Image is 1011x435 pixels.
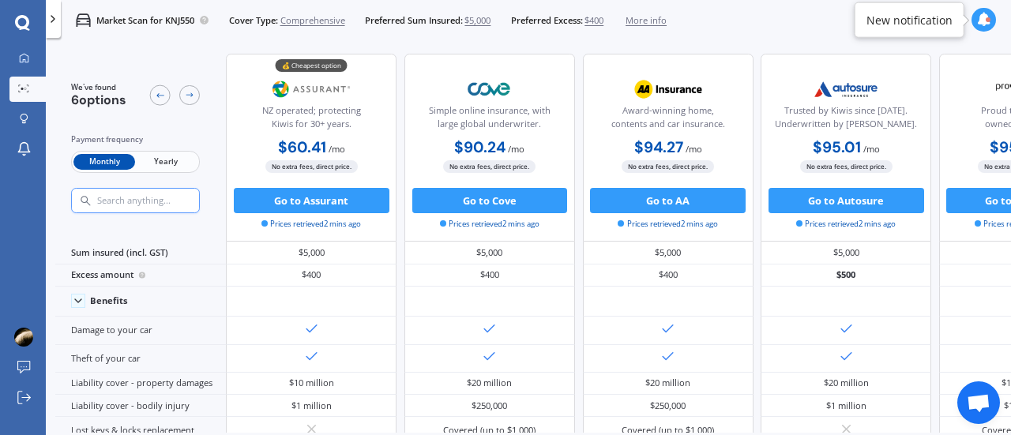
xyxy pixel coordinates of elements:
div: Simple online insurance, with large global underwriter. [415,104,564,136]
div: Liability cover - bodily injury [55,395,226,417]
span: Preferred Sum Insured: [365,14,463,27]
div: Liability cover - property damages [55,373,226,395]
span: Prices retrieved 2 mins ago [440,219,539,230]
div: $250,000 [650,399,686,412]
div: $400 [583,264,754,287]
b: $90.24 [454,137,505,157]
div: 💰 Cheapest option [276,59,348,72]
div: New notification [866,12,953,28]
span: $5,000 [464,14,490,27]
span: / mo [686,143,702,155]
b: $60.41 [278,137,326,157]
div: Excess amount [55,264,226,287]
div: $1 million [291,399,332,412]
span: No extra fees, direct price. [800,160,893,172]
img: ACg8ocIlwo4v3jlM-qbJhWrLEEebw-8tLMahkGkjmHcOr4HM7jkNXg=s96-c [14,328,33,347]
input: Search anything... [96,195,225,206]
div: Trusted by Kiwis since [DATE]. Underwritten by [PERSON_NAME]. [772,104,920,136]
span: Comprehensive [280,14,345,27]
b: $95.01 [813,137,861,157]
div: $5,000 [226,242,397,264]
button: Go to Cove [412,188,568,213]
div: Open chat [957,381,1000,424]
img: car.f15378c7a67c060ca3f3.svg [76,13,91,28]
img: AA.webp [626,73,710,105]
button: Go to Autosure [769,188,924,213]
span: / mo [863,143,880,155]
img: Cove.webp [448,73,532,105]
span: Monthly [73,154,135,171]
span: Prices retrieved 2 mins ago [796,219,896,230]
div: $10 million [289,377,334,389]
span: / mo [508,143,524,155]
div: Award-winning home, contents and car insurance. [593,104,742,136]
span: 6 options [71,92,126,108]
b: $94.27 [634,137,683,157]
p: Market Scan for KNJ550 [96,14,194,27]
div: Sum insured (incl. GST) [55,242,226,264]
div: $5,000 [404,242,575,264]
span: Preferred Excess: [511,14,583,27]
div: Damage to your car [55,317,226,344]
img: Autosure.webp [804,73,888,105]
span: Prices retrieved 2 mins ago [261,219,361,230]
div: Benefits [90,295,128,306]
span: Yearly [135,154,197,171]
span: / mo [329,143,345,155]
span: No extra fees, direct price. [622,160,714,172]
span: Cover Type: [229,14,278,27]
span: Prices retrieved 2 mins ago [618,219,717,230]
span: No extra fees, direct price. [443,160,536,172]
div: $400 [226,264,397,287]
div: Payment frequency [71,133,200,146]
div: $250,000 [472,399,507,412]
div: $20 million [824,377,869,389]
div: $500 [761,264,931,287]
div: $20 million [467,377,512,389]
div: NZ operated; protecting Kiwis for 30+ years. [237,104,385,136]
div: $5,000 [583,242,754,264]
div: $20 million [645,377,690,389]
button: Go to AA [590,188,746,213]
div: $400 [404,264,575,287]
button: Go to Assurant [234,188,389,213]
div: Theft of your car [55,345,226,373]
span: No extra fees, direct price. [265,160,358,172]
span: $400 [584,14,603,27]
div: $5,000 [761,242,931,264]
span: We've found [71,82,126,93]
div: $1 million [826,399,866,412]
span: More info [626,14,667,27]
img: Assurant.png [270,73,354,105]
